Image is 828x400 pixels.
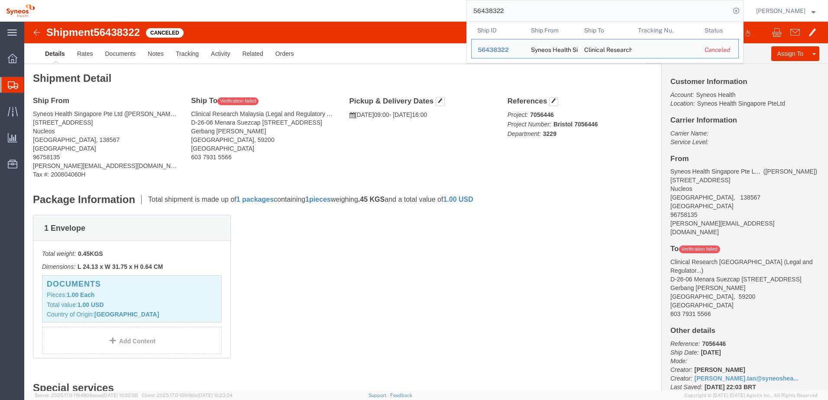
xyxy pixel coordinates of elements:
[584,39,626,58] div: Clinical Research Malaysia
[756,6,816,16] button: [PERSON_NAME]
[467,0,730,21] input: Search for shipment number, reference number
[684,392,818,399] span: Copyright © [DATE]-[DATE] Agistix Inc., All Rights Reserved
[525,22,579,39] th: Ship From
[471,22,525,39] th: Ship ID
[142,393,233,398] span: Client: 2025.17.0-159f9de
[531,39,572,58] div: Syneos Health Singapore Pte Ltd
[103,393,138,398] span: [DATE] 10:32:38
[390,393,412,398] a: Feedback
[478,46,509,53] span: 56438322
[705,45,732,55] div: Canceled
[197,393,233,398] span: [DATE] 10:23:34
[369,393,390,398] a: Support
[578,22,632,39] th: Ship To
[35,393,138,398] span: Server: 2025.17.0-1194904eeae
[471,22,743,63] table: Search Results
[699,22,739,39] th: Status
[632,22,699,39] th: Tracking Nu.
[478,45,519,55] div: 56438322
[6,4,35,17] img: logo
[756,6,805,16] span: Natan Tateishi
[24,22,828,391] iframe: FS Legacy Container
